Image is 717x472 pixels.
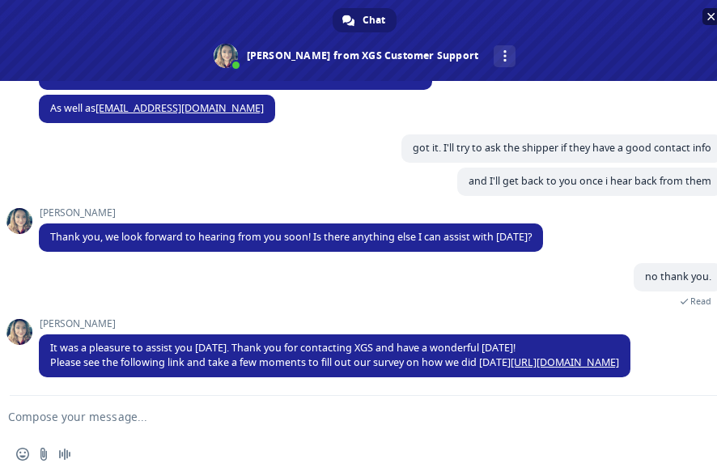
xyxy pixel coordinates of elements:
[8,410,669,424] textarea: Compose your message...
[50,101,264,115] span: As well as
[469,174,711,188] span: and I'll get back to you once i hear back from them
[50,230,532,244] span: Thank you, we look forward to hearing from you soon! Is there anything else I can assist with [DA...
[37,448,50,461] span: Send a file
[95,101,264,115] a: [EMAIL_ADDRESS][DOMAIN_NAME]
[645,270,711,283] span: no thank you.
[50,341,619,369] span: It was a pleasure to assist you [DATE]. Thank you for contacting XGS and have a wonderful [DATE]!...
[39,207,543,219] span: [PERSON_NAME]
[690,296,711,307] span: Read
[58,448,71,461] span: Audio message
[363,8,385,32] span: Chat
[413,141,711,155] span: got it. I'll try to ask the shipper if they have a good contact info
[494,45,515,67] div: More channels
[511,355,619,369] a: [URL][DOMAIN_NAME]
[333,8,397,32] div: Chat
[16,448,29,461] span: Insert an emoji
[39,318,630,330] span: [PERSON_NAME]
